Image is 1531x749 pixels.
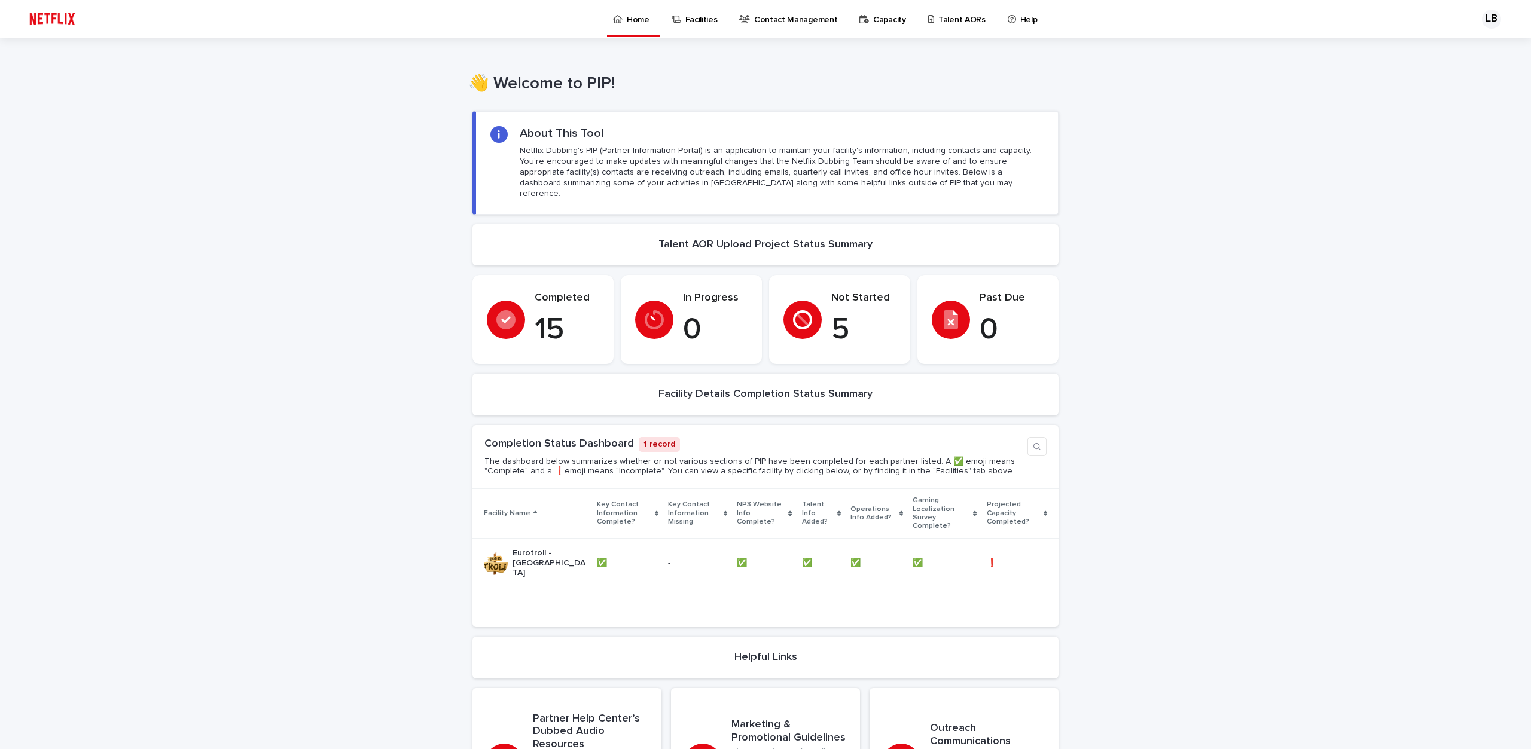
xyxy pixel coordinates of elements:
p: ✅ [737,556,749,568]
p: ✅ [802,556,815,568]
h2: About This Tool [520,126,604,140]
p: Facility Name [484,507,530,520]
p: 0 [980,312,1044,348]
h2: Facility Details Completion Status Summary [658,388,873,401]
p: ❗️ [987,556,999,568]
p: Eurotroll - [GEOGRAPHIC_DATA] [513,548,587,578]
a: Completion Status Dashboard [484,438,634,449]
p: 5 [831,312,896,348]
p: Netflix Dubbing's PIP (Partner Information Portal) is an application to maintain your facility's ... [520,145,1044,200]
p: ✅ [850,556,863,568]
h2: Talent AOR Upload Project Status Summary [658,239,873,252]
p: ✅ [913,556,925,568]
p: The dashboard below summarizes whether or not various sections of PIP have been completed for eac... [484,457,1023,477]
p: Projected Capacity Completed? [987,498,1041,528]
p: Talent Info Added? [802,498,834,528]
p: - [668,558,727,568]
p: 0 [683,312,748,348]
p: Key Contact Information Complete? [597,498,651,528]
p: Not Started [831,292,896,305]
h2: Helpful Links [734,651,797,664]
div: LB [1482,10,1501,29]
p: NP3 Website Info Complete? [737,498,785,528]
tr: Eurotroll - [GEOGRAPHIC_DATA]✅✅ -✅✅ ✅✅ ✅✅ ✅✅ ❗️❗️ [472,538,1059,588]
h3: Marketing & Promotional Guidelines [731,719,847,744]
p: Past Due [980,292,1044,305]
p: Completed [535,292,599,305]
p: 1 record [639,437,680,452]
h1: 👋 Welcome to PIP! [468,74,1054,94]
img: ifQbXi3ZQGMSEF7WDB7W [24,7,81,31]
p: Operations Info Added? [850,503,896,525]
p: In Progress [683,292,748,305]
p: 15 [535,312,599,348]
p: ✅ [597,556,609,568]
p: Gaming Localization Survey Complete? [913,494,970,533]
p: Key Contact Information Missing [668,498,721,528]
